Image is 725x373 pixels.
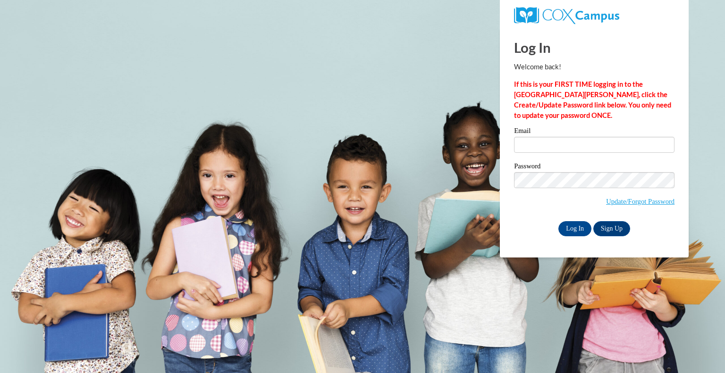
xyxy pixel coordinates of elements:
label: Password [514,163,674,172]
label: Email [514,127,674,137]
a: Update/Forgot Password [606,198,674,205]
img: COX Campus [514,7,619,24]
a: Sign Up [593,221,630,236]
p: Welcome back! [514,62,674,72]
input: Log In [558,221,591,236]
a: COX Campus [514,11,619,19]
strong: If this is your FIRST TIME logging in to the [GEOGRAPHIC_DATA][PERSON_NAME], click the Create/Upd... [514,80,671,119]
h1: Log In [514,38,674,57]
